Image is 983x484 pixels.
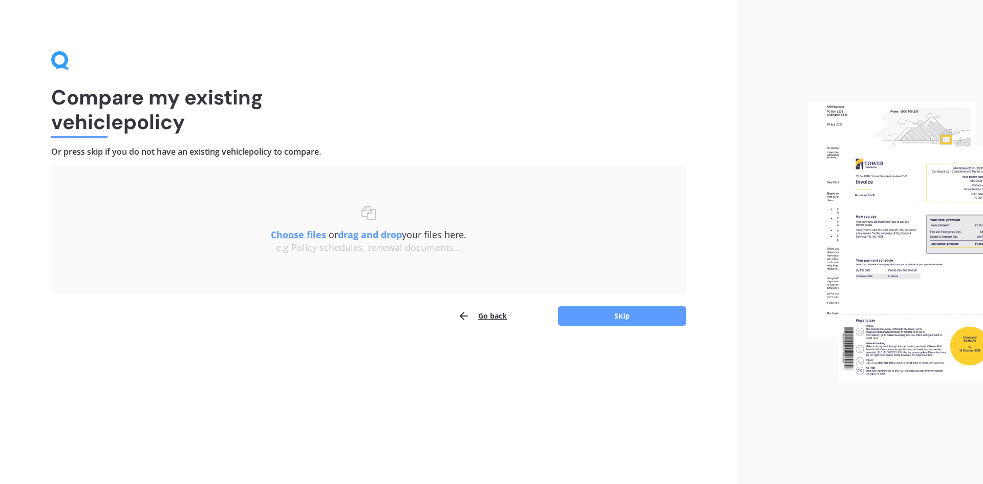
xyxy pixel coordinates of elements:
[271,228,466,241] span: or your files here.
[808,101,983,383] img: files.webp
[558,306,686,326] button: Skip
[51,146,686,157] h4: Or press skip if you do not have an existing vehicle policy to compare.
[271,228,326,241] u: Choose files
[458,306,507,326] button: Go back
[338,228,402,241] b: drag and drop
[72,242,666,254] div: e.g Policy schedules, renewal documents...
[51,85,686,134] h1: Compare my existing vehicle policy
